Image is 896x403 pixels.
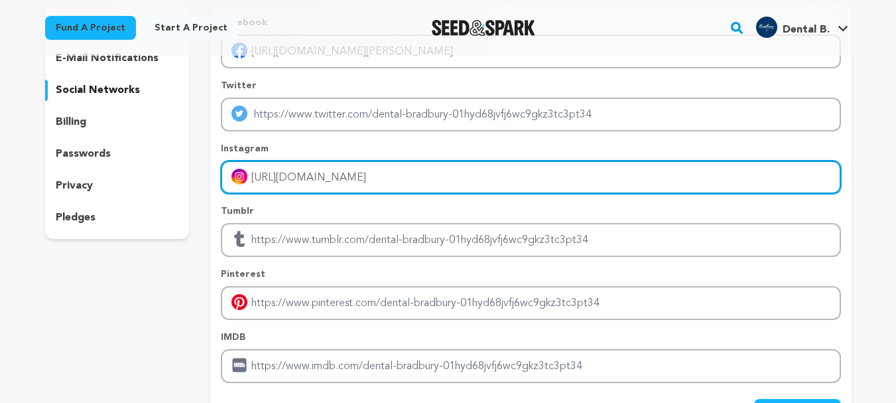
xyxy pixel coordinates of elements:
button: passwords [45,143,190,165]
div: Dental B.'s Profile [756,17,830,38]
input: Enter pinterest profile link [221,286,840,320]
button: pledges [45,207,190,228]
p: billing [56,114,86,130]
span: Dental B. [783,25,830,35]
p: Instagram [221,142,840,155]
p: e-mail notifications [56,50,159,66]
img: Seed&Spark Logo Dark Mode [432,20,536,36]
p: pledges [56,210,96,226]
img: instagram-mobile.svg [231,169,247,185]
img: pinterest-mobile.svg [231,294,247,310]
a: Seed&Spark Homepage [432,20,536,36]
button: privacy [45,175,190,197]
input: Enter IMDB profile link [221,349,840,383]
span: Dental B.'s Profile [753,14,851,42]
input: Enter tubmlr profile link [221,223,840,257]
p: Twitter [221,79,840,92]
img: twitter-mobile.svg [231,106,247,121]
p: IMDB [221,331,840,344]
button: social networks [45,80,190,101]
img: tumblr.svg [231,231,247,247]
img: 4c06ee156e1ecf63.png [756,17,777,38]
p: social networks [56,82,140,98]
button: e-mail notifications [45,48,190,69]
p: passwords [56,146,111,162]
a: Fund a project [45,16,136,40]
img: imdb.svg [231,357,247,373]
a: Dental B.'s Profile [753,14,851,38]
button: billing [45,112,190,133]
input: Enter instagram handle link [221,161,840,195]
p: Pinterest [221,268,840,281]
p: Tumblr [221,204,840,218]
p: privacy [56,178,93,194]
a: Start a project [144,16,238,40]
input: Enter twitter profile link [221,98,840,131]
